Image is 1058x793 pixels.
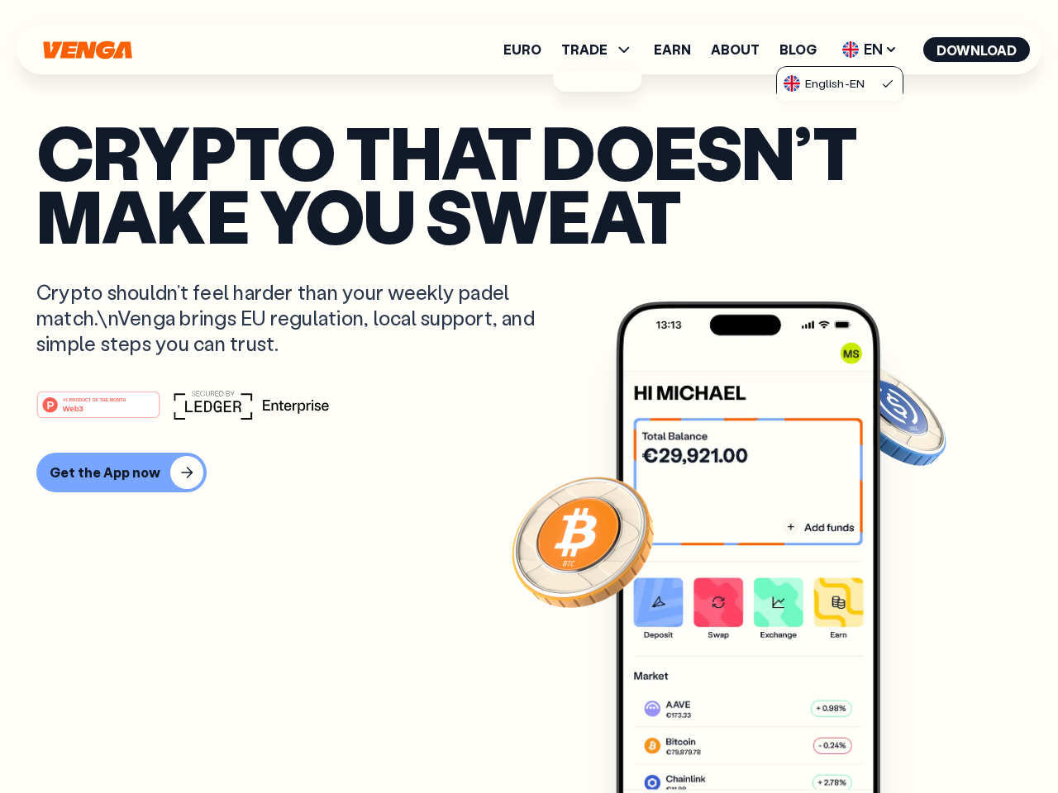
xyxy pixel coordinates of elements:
[842,41,859,58] img: flag-uk
[777,67,903,98] a: flag-ukEnglish-EN
[41,40,134,59] svg: Home
[36,279,559,357] p: Crypto shouldn’t feel harder than your weekly padel match.\nVenga brings EU regulation, local sup...
[561,40,634,59] span: TRADE
[36,453,207,492] button: Get the App now
[36,120,1022,246] p: Crypto that doesn’t make you sweat
[923,37,1030,62] button: Download
[711,43,760,56] a: About
[561,43,608,56] span: TRADE
[50,464,160,481] div: Get the App now
[784,75,865,92] div: English - EN
[784,75,800,92] img: flag-uk
[836,36,903,63] span: EN
[503,43,541,56] a: Euro
[779,43,817,56] a: Blog
[63,396,126,401] tspan: #1 PRODUCT OF THE MONTH
[508,467,657,615] img: Bitcoin
[36,401,160,422] a: #1 PRODUCT OF THE MONTHWeb3
[831,355,950,474] img: USDC coin
[63,403,83,412] tspan: Web3
[36,453,1022,492] a: Get the App now
[654,43,691,56] a: Earn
